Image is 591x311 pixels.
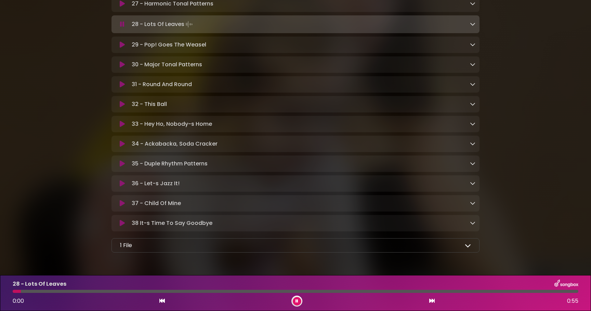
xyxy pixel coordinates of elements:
p: 33 - Hey Ho, Nobody-s Home [132,120,212,128]
p: 1 File [120,241,132,249]
p: 28 - Lots Of Leaves [132,19,194,29]
p: 32 - This Ball [132,100,167,108]
p: 37 - Child Of Mine [132,199,181,207]
img: songbox-logo-white.png [554,280,578,288]
p: 29 - Pop! Goes The Weasel [132,41,206,49]
p: 36 - Let-s Jazz It! [132,179,180,188]
p: 35 - Duple Rhythm Patterns [132,160,208,168]
img: waveform4.gif [184,19,194,29]
p: 28 - Lots Of Leaves [13,280,66,288]
p: 31 - Round And Round [132,80,192,89]
p: 30 - Major Tonal Patterns [132,60,202,69]
p: 38 It-s Time To Say Goodbye [132,219,212,227]
p: 34 - Ackabacka, Soda Cracker [132,140,218,148]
